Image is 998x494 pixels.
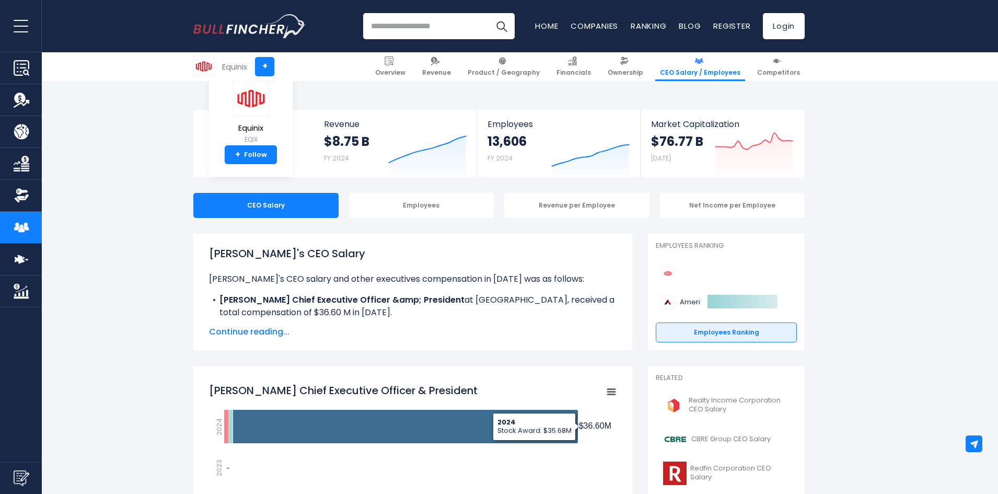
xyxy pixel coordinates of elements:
[641,110,804,177] a: Market Capitalization $76.77 B [DATE]
[651,133,703,150] strong: $76.77 B
[375,68,405,77] span: Overview
[662,428,688,451] img: CBRE logo
[193,14,306,38] img: Bullfincher logo
[214,418,224,435] text: 2024
[690,464,791,482] span: Redfin Corporation CEO Salary
[651,154,671,163] small: [DATE]
[651,119,793,129] span: Market Capitalization
[656,391,797,420] a: Realty Income Corporation CEO Salary
[235,150,240,159] strong: +
[656,425,797,454] a: CBRE Group CEO Salary
[579,421,611,430] tspan: $36.60M
[232,81,270,146] a: Equinix EQIX
[233,81,269,116] img: EQIX logo
[662,394,686,417] img: O logo
[763,13,805,39] a: Login
[314,110,477,177] a: Revenue $8.75 B FY 2024
[422,68,451,77] span: Revenue
[324,119,467,129] span: Revenue
[757,68,800,77] span: Competitors
[209,294,617,319] li: at [GEOGRAPHIC_DATA], received a total compensation of $36.60 M in [DATE].
[603,52,648,81] a: Ownership
[417,52,456,81] a: Revenue
[209,246,617,261] h1: [PERSON_NAME]'s CEO Salary
[233,135,269,144] small: EQIX
[209,326,617,338] span: Continue reading...
[691,435,771,444] span: CBRE Group CEO Salary
[488,133,527,150] strong: 13,606
[661,295,675,309] img: American Tower Corporation competitors logo
[679,20,701,31] a: Blog
[571,20,618,31] a: Companies
[662,462,687,485] img: RDFN logo
[468,68,540,77] span: Product / Geography
[488,119,629,129] span: Employees
[535,20,558,31] a: Home
[255,57,274,76] a: +
[656,459,797,488] a: Redfin Corporation CEO Salary
[193,14,306,38] a: Go to homepage
[463,52,544,81] a: Product / Geography
[349,193,494,218] div: Employees
[324,154,349,163] small: FY 2024
[209,273,617,285] p: [PERSON_NAME]'s CEO salary and other executives compensation in [DATE] was as follows:
[608,68,643,77] span: Ownership
[489,13,515,39] button: Search
[556,68,591,77] span: Financials
[552,52,596,81] a: Financials
[477,110,640,177] a: Employees 13,606 FY 2024
[660,68,740,77] span: CEO Salary / Employees
[227,463,229,472] text: -
[680,297,732,307] span: American Tower Corporation
[752,52,805,81] a: Competitors
[656,242,797,250] p: Employees Ranking
[209,383,478,398] tspan: [PERSON_NAME] Chief Executive Officer & President
[656,323,797,342] a: Employees Ranking
[225,145,277,164] a: +Follow
[655,52,745,81] a: CEO Salary / Employees
[656,374,797,383] p: Related
[233,124,269,133] span: Equinix
[194,56,214,76] img: EQIX logo
[661,267,675,280] img: Equinix competitors logo
[324,133,369,150] strong: $8.75 B
[219,294,465,306] b: [PERSON_NAME] Chief Executive Officer &amp; President
[631,20,666,31] a: Ranking
[504,193,649,218] div: Revenue per Employee
[713,20,750,31] a: Register
[193,193,339,218] div: CEO Salary
[214,459,224,476] text: 2023
[488,154,513,163] small: FY 2024
[660,193,805,218] div: Net Income per Employee
[222,61,247,73] div: Equinix
[370,52,410,81] a: Overview
[689,396,791,414] span: Realty Income Corporation CEO Salary
[14,188,29,203] img: Ownership
[661,295,700,309] a: American Tower Corporation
